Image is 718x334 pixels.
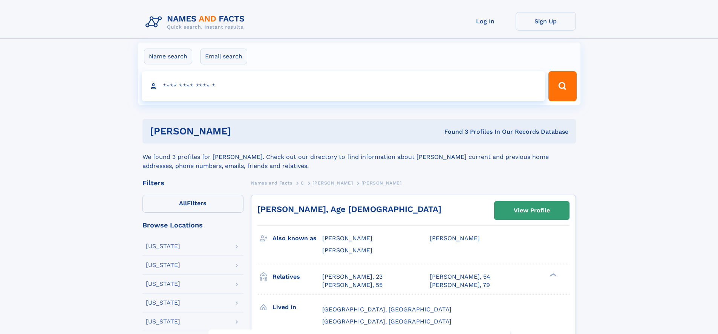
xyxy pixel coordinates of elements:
[338,128,568,136] div: Found 3 Profiles In Our Records Database
[142,180,243,186] div: Filters
[257,204,441,214] a: [PERSON_NAME], Age [DEMOGRAPHIC_DATA]
[301,178,304,188] a: C
[251,178,292,188] a: Names and Facts
[312,178,353,188] a: [PERSON_NAME]
[142,222,243,229] div: Browse Locations
[146,243,180,249] div: [US_STATE]
[430,281,490,289] a: [PERSON_NAME], 79
[494,201,569,220] a: View Profile
[146,319,180,325] div: [US_STATE]
[361,180,402,186] span: [PERSON_NAME]
[142,12,251,32] img: Logo Names and Facts
[200,49,247,64] label: Email search
[322,281,383,289] a: [PERSON_NAME], 55
[322,235,372,242] span: [PERSON_NAME]
[273,232,322,245] h3: Also known as
[514,202,550,219] div: View Profile
[179,200,187,207] span: All
[146,262,180,268] div: [US_STATE]
[144,49,192,64] label: Name search
[273,301,322,314] h3: Lived in
[142,71,545,101] input: search input
[301,180,304,186] span: C
[146,281,180,287] div: [US_STATE]
[142,195,243,213] label: Filters
[430,235,480,242] span: [PERSON_NAME]
[322,306,452,313] span: [GEOGRAPHIC_DATA], [GEOGRAPHIC_DATA]
[146,300,180,306] div: [US_STATE]
[548,71,576,101] button: Search Button
[548,272,557,277] div: ❯
[273,270,322,283] h3: Relatives
[142,143,576,171] div: We found 3 profiles for [PERSON_NAME]. Check out our directory to find information about [PERSON_...
[516,12,576,31] a: Sign Up
[150,127,338,136] h1: [PERSON_NAME]
[430,273,490,281] a: [PERSON_NAME], 54
[322,318,452,325] span: [GEOGRAPHIC_DATA], [GEOGRAPHIC_DATA]
[322,247,372,254] span: [PERSON_NAME]
[322,273,383,281] a: [PERSON_NAME], 23
[455,12,516,31] a: Log In
[312,180,353,186] span: [PERSON_NAME]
